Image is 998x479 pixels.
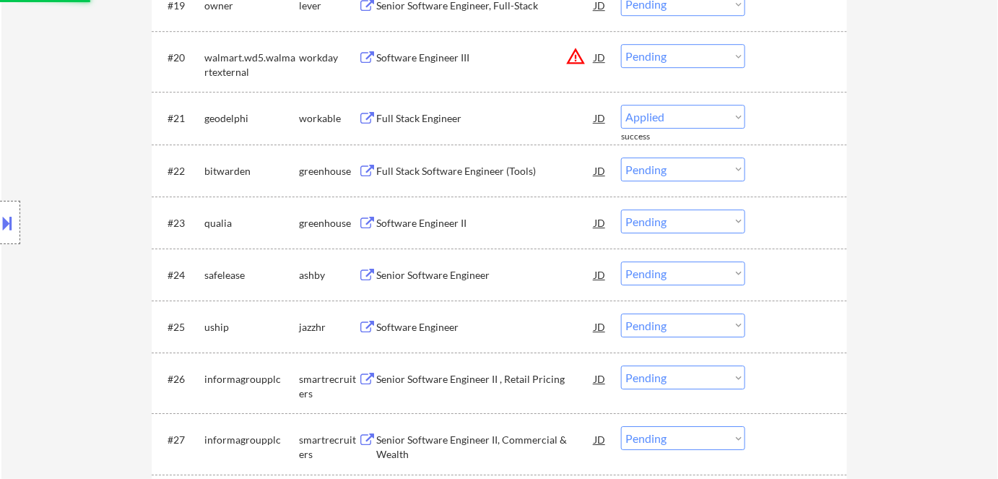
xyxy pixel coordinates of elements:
[376,433,594,461] div: Senior Software Engineer II, Commercial & Wealth
[168,372,193,387] div: #26
[593,210,607,236] div: JD
[376,51,594,65] div: Software Engineer III
[621,131,679,143] div: success
[299,216,358,230] div: greenhouse
[168,51,193,65] div: #20
[593,314,607,340] div: JD
[376,320,594,335] div: Software Engineer
[593,44,607,70] div: JD
[299,268,358,282] div: ashby
[299,111,358,126] div: workable
[299,320,358,335] div: jazzhr
[565,46,586,66] button: warning_amber
[299,433,358,461] div: smartrecruiters
[593,157,607,184] div: JD
[593,105,607,131] div: JD
[376,164,594,178] div: Full Stack Software Engineer (Tools)
[376,111,594,126] div: Full Stack Engineer
[168,433,193,447] div: #27
[204,51,299,79] div: walmart.wd5.walmartexternal
[376,216,594,230] div: Software Engineer II
[376,268,594,282] div: Senior Software Engineer
[204,372,299,387] div: informagroupplc
[299,164,358,178] div: greenhouse
[593,426,607,452] div: JD
[376,372,594,387] div: Senior Software Engineer II , Retail Pricing
[299,51,358,65] div: workday
[593,366,607,392] div: JD
[204,433,299,447] div: informagroupplc
[299,372,358,400] div: smartrecruiters
[593,262,607,288] div: JD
